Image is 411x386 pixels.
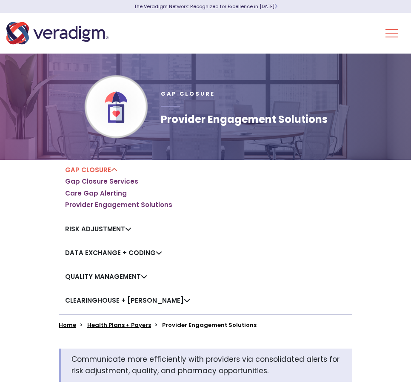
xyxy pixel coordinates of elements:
[65,189,127,198] a: Care Gap Alerting
[71,354,340,376] span: Communicate more efficiently with providers via consolidated alerts for risk adjustment, quality,...
[65,165,117,174] a: Gap Closure
[65,272,147,281] a: Quality Management
[134,3,277,10] a: The Veradigm Network: Recognized for Excellence in [DATE]Learn More
[6,19,108,47] img: Veradigm logo
[161,90,215,97] span: Gap Closure
[87,321,151,329] a: Health Plans + Payers
[65,224,131,233] a: Risk Adjustment
[65,248,162,257] a: Data Exchange + Coding
[65,177,138,186] a: Gap Closure Services
[161,114,328,126] h1: Provider Engagement Solutions
[65,201,172,209] a: Provider Engagement Solutions
[274,3,277,10] span: Learn More
[385,22,398,44] button: Toggle Navigation Menu
[65,296,190,305] a: Clearinghouse + [PERSON_NAME]
[59,321,76,329] a: Home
